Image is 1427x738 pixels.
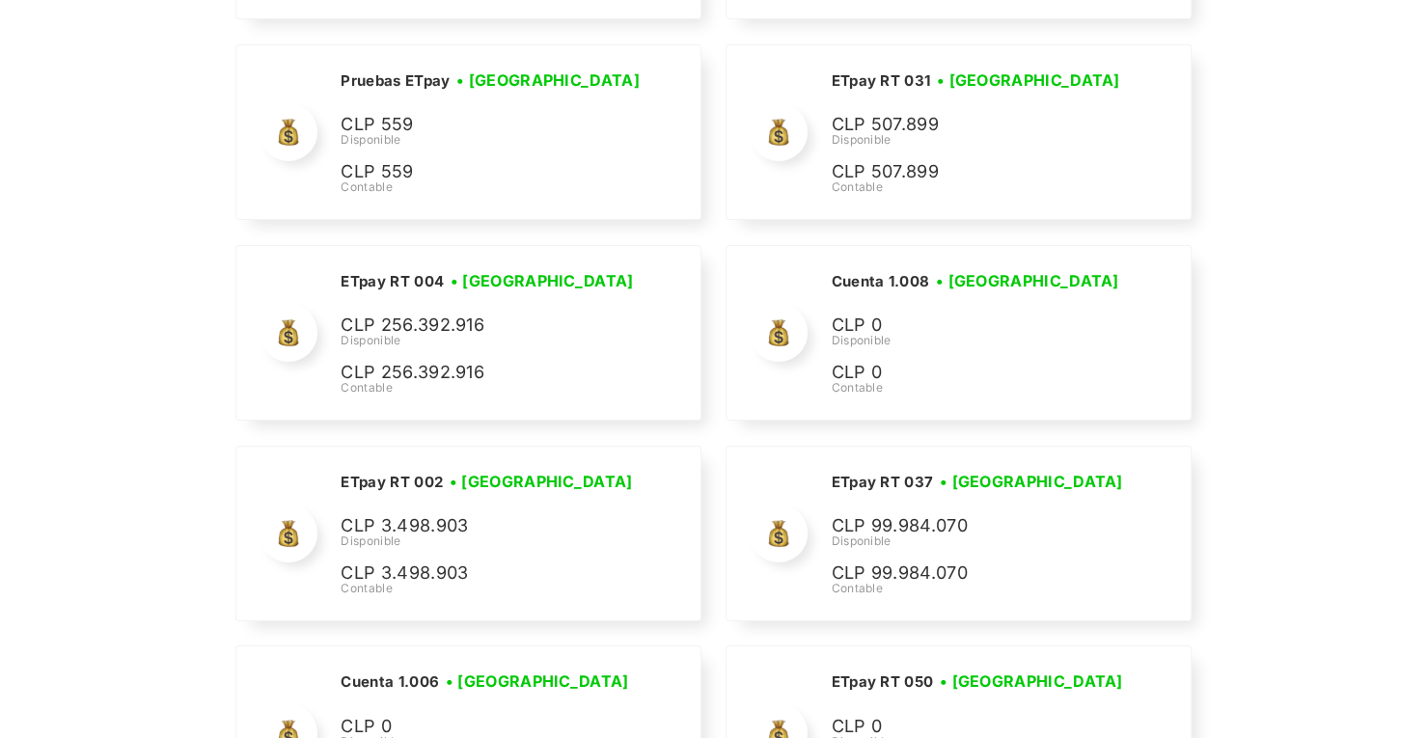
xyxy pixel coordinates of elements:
div: Disponible [341,533,639,550]
p: CLP 559 [341,158,630,186]
p: CLP 99.984.070 [831,512,1120,540]
p: CLP 99.984.070 [831,560,1120,588]
h3: • [GEOGRAPHIC_DATA] [446,670,629,693]
h3: • [GEOGRAPHIC_DATA] [936,269,1119,292]
div: Contable [831,178,1126,196]
div: Contable [831,379,1125,396]
div: Contable [341,580,639,597]
div: Disponible [341,131,646,149]
div: Contable [341,379,640,396]
h2: ETpay RT 004 [341,272,444,291]
div: Disponible [831,131,1126,149]
h3: • [GEOGRAPHIC_DATA] [456,68,640,92]
div: Disponible [831,332,1125,349]
p: CLP 0 [831,359,1120,387]
p: CLP 559 [341,111,630,139]
div: Disponible [831,533,1129,550]
h3: • [GEOGRAPHIC_DATA] [940,670,1123,693]
p: CLP 507.899 [831,158,1120,186]
p: CLP 256.392.916 [341,359,630,387]
div: Disponible [341,332,640,349]
h2: Pruebas ETpay [341,71,450,91]
h2: Cuenta 1.006 [341,672,439,692]
p: CLP 3.498.903 [341,560,630,588]
h2: ETpay RT 002 [341,473,443,492]
p: CLP 507.899 [831,111,1120,139]
div: Contable [341,178,646,196]
h2: ETpay RT 050 [831,672,933,692]
h3: • [GEOGRAPHIC_DATA] [450,470,633,493]
h2: Cuenta 1.008 [831,272,929,291]
h3: • [GEOGRAPHIC_DATA] [451,269,634,292]
p: CLP 3.498.903 [341,512,630,540]
h2: ETpay RT 031 [831,71,930,91]
p: CLP 256.392.916 [341,312,630,340]
h3: • [GEOGRAPHIC_DATA] [940,470,1123,493]
h2: ETpay RT 037 [831,473,933,492]
p: CLP 0 [831,312,1120,340]
h3: • [GEOGRAPHIC_DATA] [937,68,1120,92]
div: Contable [831,580,1129,597]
